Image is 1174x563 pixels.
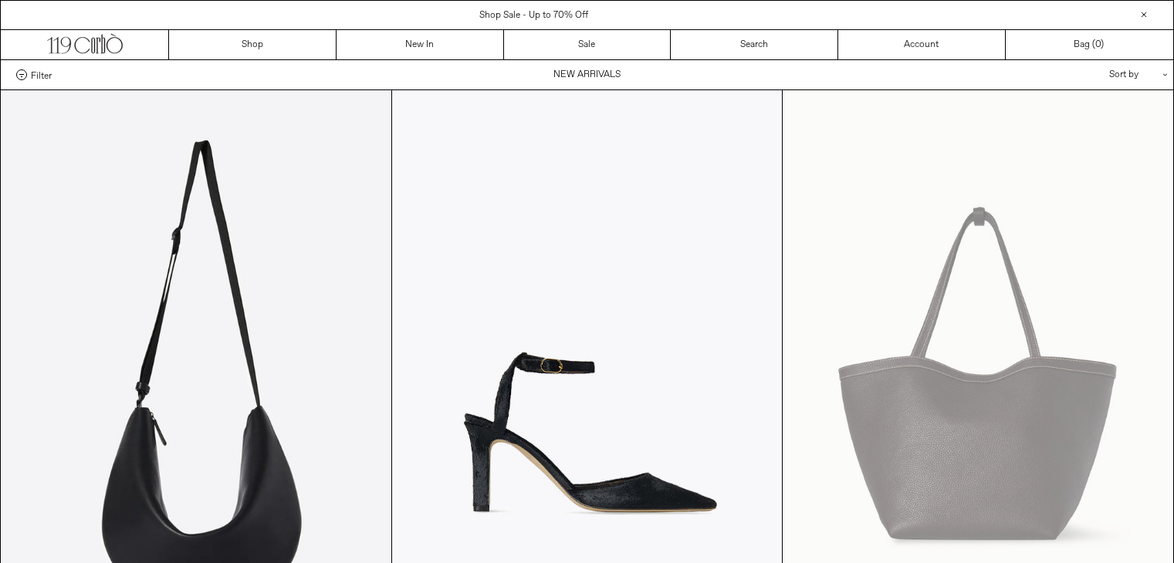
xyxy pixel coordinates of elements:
a: Bag () [1006,30,1173,59]
div: Sort by [1019,60,1158,89]
a: Search [671,30,838,59]
a: Shop Sale - Up to 70% Off [479,9,588,22]
span: ) [1095,38,1104,52]
a: New In [337,30,504,59]
a: Sale [504,30,672,59]
a: Account [838,30,1006,59]
a: Shop [169,30,337,59]
span: 0 [1095,39,1101,51]
span: Filter [31,69,52,80]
